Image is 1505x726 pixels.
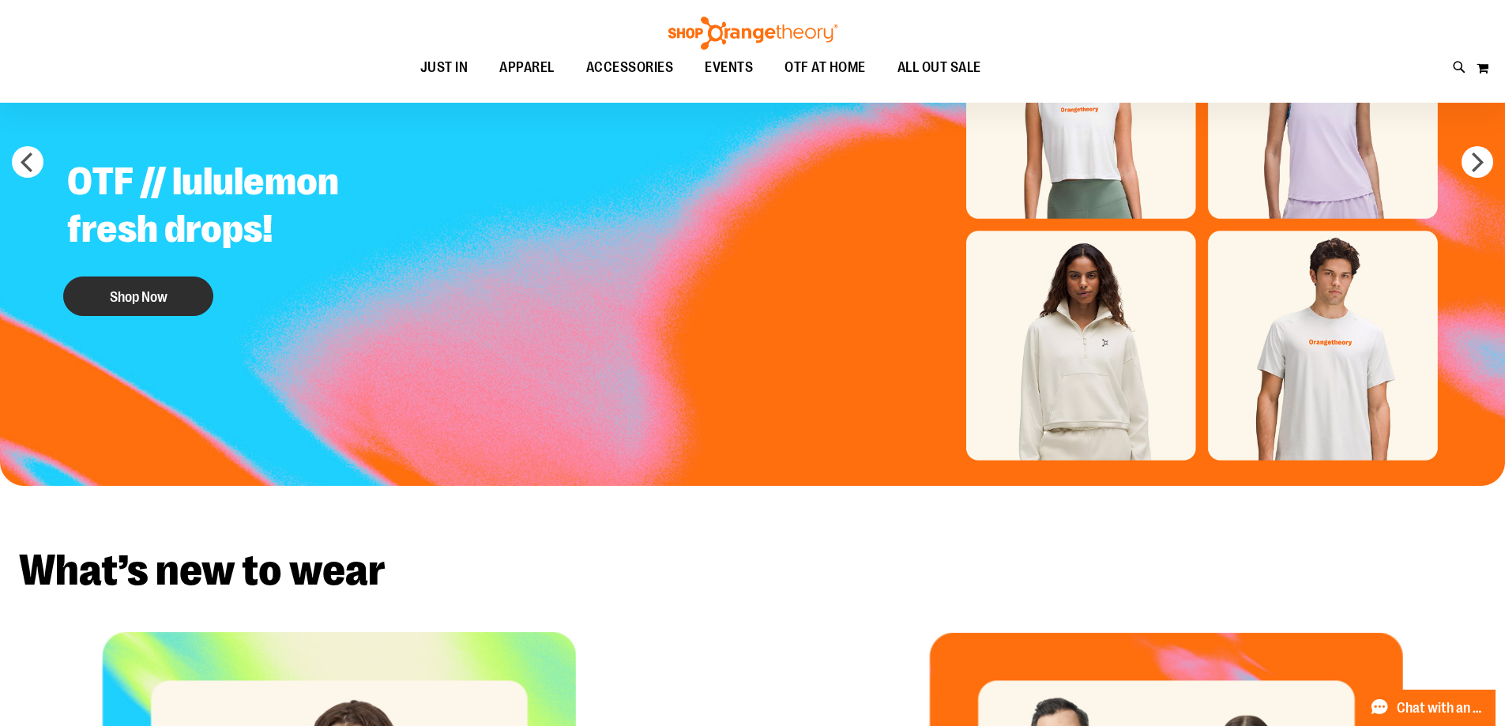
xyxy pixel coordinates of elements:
[1360,690,1496,726] button: Chat with an Expert
[483,50,570,86] a: APPAREL
[784,50,866,85] span: OTF AT HOME
[689,50,769,86] a: EVENTS
[586,50,674,85] span: ACCESSORIES
[897,50,981,85] span: ALL OUT SALE
[882,50,997,86] a: ALL OUT SALE
[570,50,690,86] a: ACCESSORIES
[705,50,753,85] span: EVENTS
[666,17,840,50] img: Shop Orangetheory
[769,50,882,86] a: OTF AT HOME
[404,50,484,86] a: JUST IN
[55,146,448,269] h2: OTF // lululemon fresh drops!
[1462,146,1493,178] button: next
[63,276,213,316] button: Shop Now
[1397,701,1486,716] span: Chat with an Expert
[499,50,555,85] span: APPAREL
[12,146,43,178] button: prev
[420,50,468,85] span: JUST IN
[55,146,448,324] a: OTF // lululemon fresh drops! Shop Now
[19,549,1486,592] h2: What’s new to wear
